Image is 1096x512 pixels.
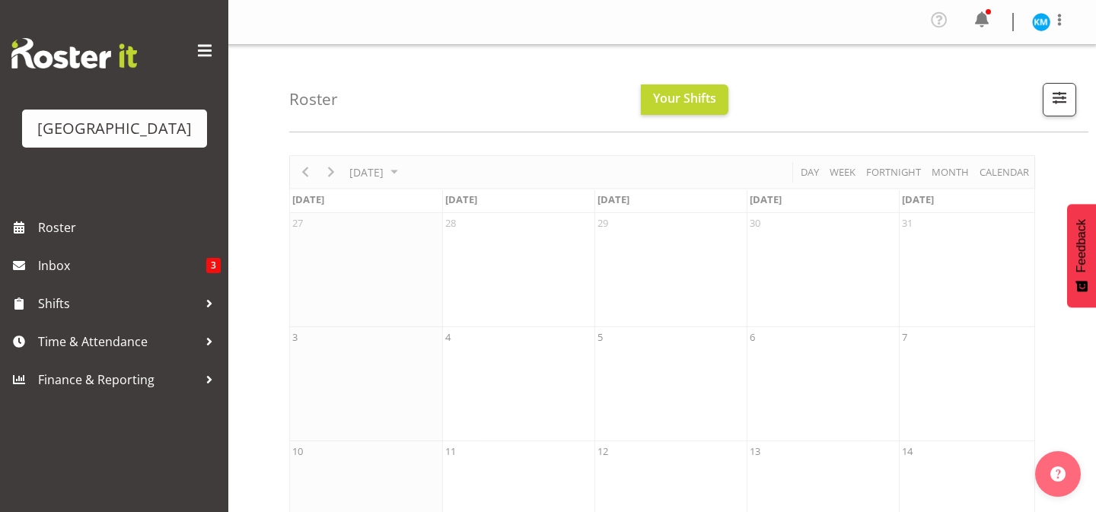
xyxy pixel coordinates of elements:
[641,84,728,115] button: Your Shifts
[1032,13,1050,31] img: kate-meulenbroek11895.jpg
[1050,466,1066,482] img: help-xxl-2.png
[289,91,338,108] h4: Roster
[653,90,716,107] span: Your Shifts
[1043,83,1076,116] button: Filter Shifts
[38,292,198,315] span: Shifts
[1075,219,1088,272] span: Feedback
[1067,204,1096,307] button: Feedback - Show survey
[38,216,221,239] span: Roster
[38,254,206,277] span: Inbox
[38,368,198,391] span: Finance & Reporting
[11,38,137,68] img: Rosterit website logo
[37,117,192,140] div: [GEOGRAPHIC_DATA]
[38,330,198,353] span: Time & Attendance
[206,258,221,273] span: 3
